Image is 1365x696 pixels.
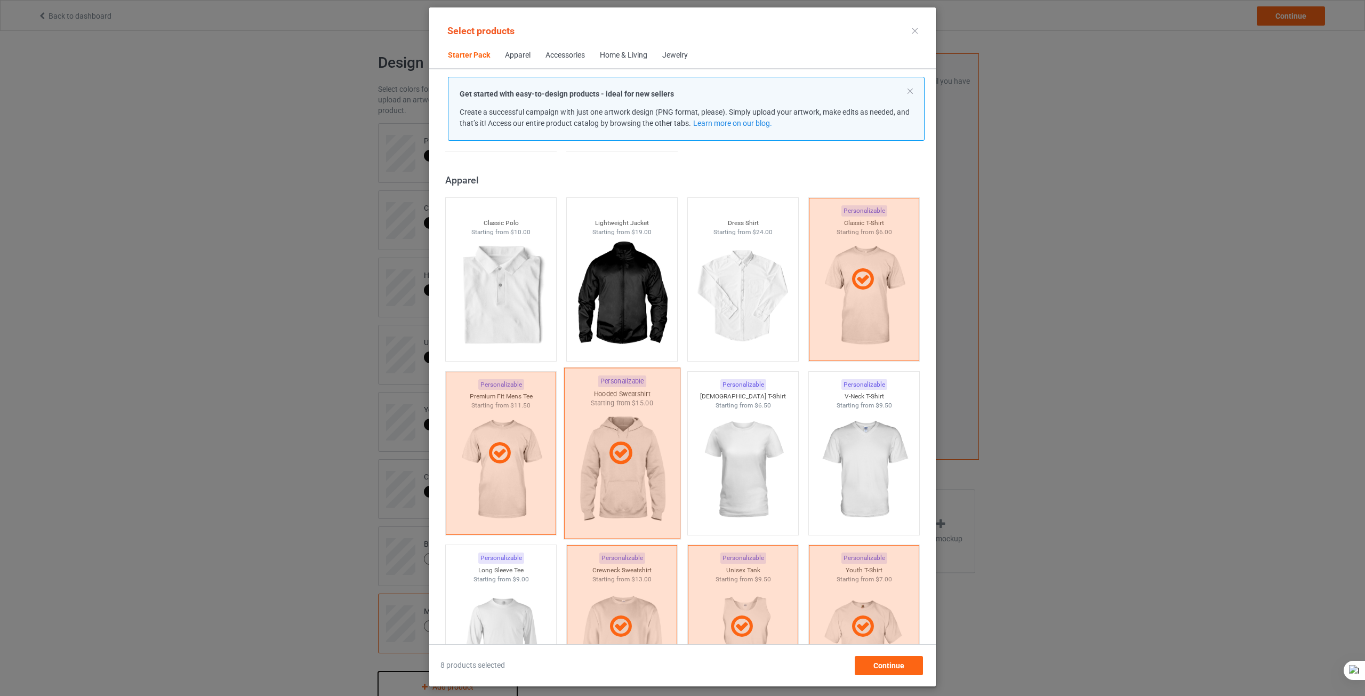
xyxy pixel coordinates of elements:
img: regular.jpg [695,236,791,356]
strong: Get started with easy-to-design products - ideal for new sellers [460,90,674,98]
div: Personalizable [841,379,887,390]
div: Continue [855,656,923,675]
span: $19.00 [631,228,652,236]
div: Dress Shirt [688,219,799,228]
div: Starting from [446,228,557,237]
span: Create a successful campaign with just one artwork design (PNG format, please). Simply upload you... [460,108,910,127]
div: Accessories [545,50,585,61]
div: Lightweight Jacket [567,219,678,228]
div: Jewelry [662,50,688,61]
img: regular.jpg [453,236,549,356]
img: regular.jpg [574,236,670,356]
span: $9.50 [876,402,892,409]
span: $24.00 [752,228,773,236]
span: Continue [873,661,904,670]
img: regular.jpg [695,410,791,530]
div: Home & Living [600,50,647,61]
div: Starting from [688,401,799,410]
span: Select products [447,25,515,36]
div: Starting from [809,401,920,410]
div: V-Neck T-Shirt [809,392,920,401]
span: $6.50 [754,402,771,409]
span: Starter Pack [440,43,497,68]
span: 8 products selected [440,660,505,671]
div: Apparel [445,174,925,186]
span: $10.00 [510,228,531,236]
a: Learn more on our blog. [693,119,772,127]
div: Long Sleeve Tee [446,566,557,575]
div: [DEMOGRAPHIC_DATA] T-Shirt [688,392,799,401]
div: Classic Polo [446,219,557,228]
div: Apparel [505,50,531,61]
span: $9.00 [512,575,529,583]
div: Personalizable [720,379,766,390]
div: Starting from [567,228,678,237]
div: Starting from [446,575,557,584]
img: regular.jpg [816,410,912,530]
div: Personalizable [478,553,524,564]
div: Starting from [688,228,799,237]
